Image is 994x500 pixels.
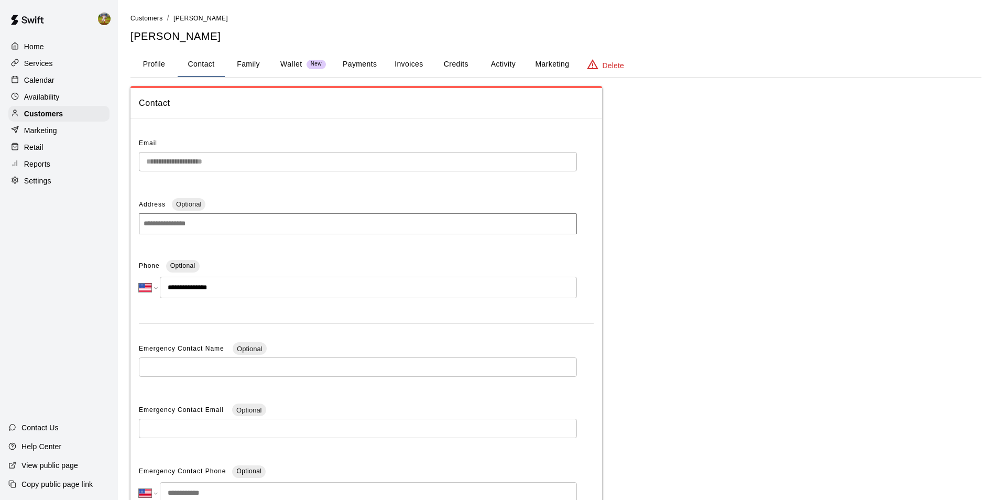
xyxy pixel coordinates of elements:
[24,159,50,169] p: Reports
[24,75,54,85] p: Calendar
[8,39,110,55] a: Home
[280,59,302,70] p: Wallet
[8,139,110,155] a: Retail
[24,108,63,119] p: Customers
[178,52,225,77] button: Contact
[24,92,60,102] p: Availability
[8,89,110,105] a: Availability
[139,96,594,110] span: Contact
[232,406,266,414] span: Optional
[96,8,118,29] div: Jhonny Montoya
[139,406,226,414] span: Emergency Contact Email
[130,52,981,77] div: basic tabs example
[24,142,43,153] p: Retail
[385,52,432,77] button: Invoices
[8,72,110,88] a: Calendar
[21,479,93,490] p: Copy public page link
[130,15,163,22] span: Customers
[139,201,166,208] span: Address
[334,52,385,77] button: Payments
[432,52,479,77] button: Credits
[8,106,110,122] a: Customers
[173,15,228,22] span: [PERSON_NAME]
[130,52,178,77] button: Profile
[139,258,160,275] span: Phone
[8,56,110,71] a: Services
[21,460,78,471] p: View public page
[139,139,157,147] span: Email
[24,58,53,69] p: Services
[139,152,577,171] div: The email of an existing customer can only be changed by the customer themselves at https://book....
[139,345,226,352] span: Emergency Contact Name
[8,123,110,138] a: Marketing
[24,176,51,186] p: Settings
[236,468,261,475] span: Optional
[479,52,527,77] button: Activity
[170,262,195,269] span: Optional
[603,60,624,71] p: Delete
[8,173,110,189] a: Settings
[233,345,266,353] span: Optional
[167,13,169,24] li: /
[527,52,577,77] button: Marketing
[24,125,57,136] p: Marketing
[139,463,226,480] span: Emergency Contact Phone
[130,13,981,24] nav: breadcrumb
[130,29,981,44] h5: [PERSON_NAME]
[24,41,44,52] p: Home
[21,441,61,452] p: Help Center
[225,52,272,77] button: Family
[307,61,326,68] span: New
[21,422,59,433] p: Contact Us
[8,156,110,172] a: Reports
[98,13,111,25] img: Jhonny Montoya
[172,200,205,208] span: Optional
[130,14,163,22] a: Customers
